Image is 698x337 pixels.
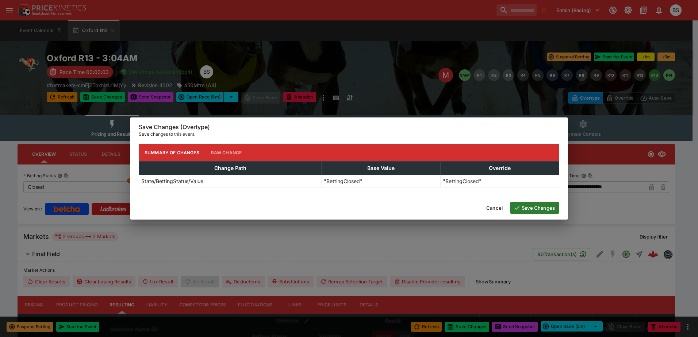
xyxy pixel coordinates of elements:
th: Base Value [322,162,440,175]
button: Save Changes [510,202,559,214]
td: "BettingClosed" [322,175,440,187]
td: "BettingClosed" [440,175,559,187]
button: Raw Change [205,144,248,161]
button: Cancel [482,202,507,214]
th: Change Path [139,162,322,175]
p: State/BettingStatus/Value [141,177,203,185]
p: Save changes to this event. [139,131,559,138]
th: Override [440,162,559,175]
h6: Save Changes (Overtype) [139,123,559,131]
button: Summary of Changes [139,144,205,161]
